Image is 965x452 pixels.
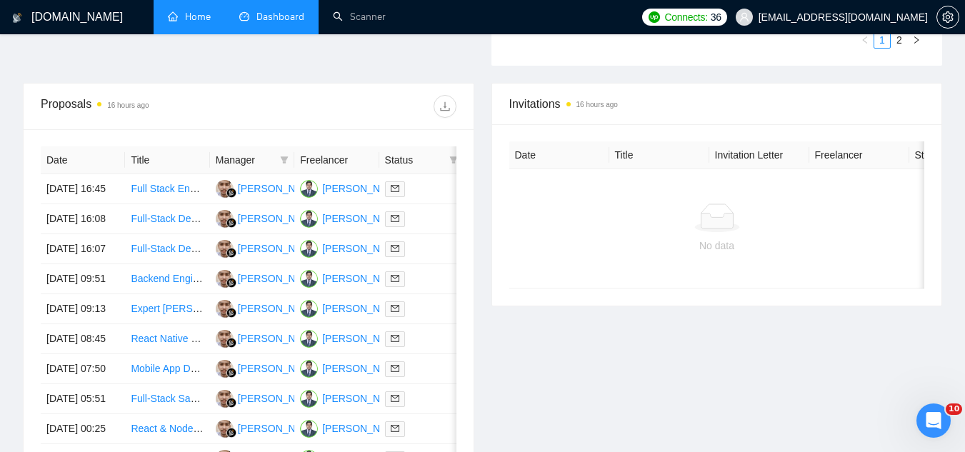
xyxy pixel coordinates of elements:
img: MA [300,330,318,348]
img: AI [216,300,234,318]
td: [DATE] 09:13 [41,294,125,324]
a: MA[PERSON_NAME] [PERSON_NAME] [300,242,489,253]
span: 36 [711,9,721,25]
td: React Native Frontend Developer for a Chatbot App [125,324,209,354]
td: [DATE] 16:07 [41,234,125,264]
div: [PERSON_NAME] [PERSON_NAME] [322,271,489,286]
span: mail [391,424,399,433]
a: AI[PERSON_NAME] [216,212,320,224]
div: [PERSON_NAME] [238,271,320,286]
a: MA[PERSON_NAME] [PERSON_NAME] [300,422,489,433]
a: MA[PERSON_NAME] [PERSON_NAME] [300,302,489,313]
span: mail [391,184,399,193]
button: right [908,31,925,49]
img: MA [300,240,318,258]
img: gigradar-bm.png [226,428,236,438]
th: Invitation Letter [709,141,809,169]
img: gigradar-bm.png [226,218,236,228]
a: MA[PERSON_NAME] [PERSON_NAME] [300,332,489,343]
div: No data [521,238,914,253]
time: 16 hours ago [576,101,618,109]
th: Date [41,146,125,174]
img: AI [216,180,234,198]
span: left [861,36,869,44]
span: Manager [216,152,274,168]
img: AI [216,330,234,348]
span: filter [280,156,289,164]
td: Mobile App Development with REST API Integration [125,354,209,384]
span: Status [385,152,444,168]
a: MA[PERSON_NAME] [PERSON_NAME] [300,392,489,403]
img: gigradar-bm.png [226,278,236,288]
li: Next Page [908,31,925,49]
a: 2 [891,32,907,48]
a: 1 [874,32,890,48]
a: Backend Engineer – Node.js + Supabase + Tap Payments + AI (MallOps AI MVP) [131,273,491,284]
li: 2 [891,31,908,49]
td: Full-Stack SaaS Developer Needed for LegalTech Docketing System (React + Node.js or Django) [125,384,209,414]
div: [PERSON_NAME] [238,241,320,256]
div: [PERSON_NAME] [238,361,320,376]
img: gigradar-bm.png [226,248,236,258]
div: [PERSON_NAME] [238,211,320,226]
span: user [739,12,749,22]
span: Invitations [509,95,925,113]
td: Backend Engineer – Node.js + Supabase + Tap Payments + AI (MallOps AI MVP) [125,264,209,294]
img: gigradar-bm.png [226,368,236,378]
div: [PERSON_NAME] [238,181,320,196]
iframe: Intercom live chat [916,403,951,438]
div: [PERSON_NAME] [PERSON_NAME] [322,181,489,196]
td: [DATE] 05:51 [41,384,125,414]
div: [PERSON_NAME] [PERSON_NAME] [322,361,489,376]
div: [PERSON_NAME] [PERSON_NAME] [322,391,489,406]
img: MA [300,420,318,438]
span: dashboard [239,11,249,21]
span: 10 [946,403,962,415]
span: filter [446,149,461,171]
span: filter [277,149,291,171]
span: filter [449,156,458,164]
td: [DATE] 16:08 [41,204,125,234]
img: AI [216,270,234,288]
span: download [434,101,456,112]
div: [PERSON_NAME] [238,391,320,406]
th: Title [125,146,209,174]
a: homeHome [168,11,211,23]
div: [PERSON_NAME] [238,301,320,316]
img: MA [300,360,318,378]
span: mail [391,214,399,223]
img: MA [300,300,318,318]
a: AI[PERSON_NAME] [216,302,320,313]
a: AI[PERSON_NAME] [216,242,320,253]
td: [DATE] 08:45 [41,324,125,354]
img: AI [216,210,234,228]
td: [DATE] 00:25 [41,414,125,444]
li: 1 [874,31,891,49]
td: [DATE] 09:51 [41,264,125,294]
a: Mobile App Development with REST API Integration [131,363,360,374]
th: Freelancer [809,141,909,169]
td: Full-Stack Developer for Multi-Role Educational Learning Platform (Next.js) [125,234,209,264]
div: [PERSON_NAME] [238,421,320,436]
button: download [434,95,456,118]
a: Full-Stack Developer for Custom Memorial Website (Next.js, Supabase, Stripe) [131,213,480,224]
span: setting [937,11,959,23]
a: setting [936,11,959,23]
td: React & Node.js Developer for Income Management App [125,414,209,444]
img: logo [12,6,22,29]
time: 16 hours ago [107,101,149,109]
img: AI [216,420,234,438]
a: Expert [PERSON_NAME] Animator for 2D Mascot (App Animation Project) [131,303,460,314]
div: [PERSON_NAME] [PERSON_NAME] [322,241,489,256]
div: Proposals [41,95,249,118]
img: gigradar-bm.png [226,188,236,198]
a: Full Stack Engineer (Next.js + Node, Python, Flask, PostgreSQL) for Fluid, Ongoing Work [131,183,527,194]
div: [PERSON_NAME] [PERSON_NAME] [322,331,489,346]
div: [PERSON_NAME] [PERSON_NAME] [322,211,489,226]
img: MA [300,210,318,228]
img: MA [300,390,318,408]
span: mail [391,274,399,283]
a: AI[PERSON_NAME] [216,362,320,373]
td: Expert Lottie Animator for 2D Mascot (App Animation Project) [125,294,209,324]
div: [PERSON_NAME] [238,331,320,346]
